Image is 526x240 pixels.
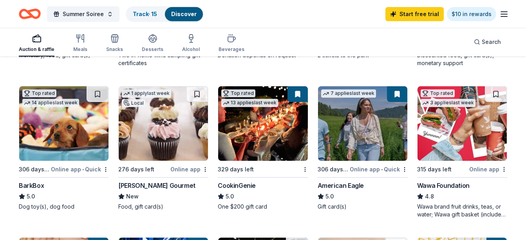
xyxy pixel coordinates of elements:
[142,31,163,56] button: Desserts
[447,7,496,21] a: $10 in rewards
[219,31,244,56] button: Beverages
[418,86,507,161] img: Image for Wawa Foundation
[22,99,79,107] div: 14 applies last week
[19,86,108,161] img: Image for BarkBox
[22,89,56,97] div: Top rated
[118,51,208,67] div: Two in-home wine sampling gift certificates
[218,86,307,161] img: Image for CookinGenie
[119,86,208,161] img: Image for Wright's Gourmet
[73,31,87,56] button: Meals
[482,37,501,47] span: Search
[219,46,244,53] div: Beverages
[19,5,41,23] a: Home
[417,203,507,218] div: Wawa brand fruit drinks, teas, or water; Wawa gift basket (includes Wawa products and coupons)
[350,164,408,174] div: Online app Quick
[381,166,383,173] span: •
[118,86,208,211] a: Image for Wright's Gourmet1 applylast weekLocal276 days leftOnline app[PERSON_NAME] GourmetNewFoo...
[417,181,470,190] div: Wawa Foundation
[63,9,104,19] span: Summer Soiree
[19,181,44,190] div: BarkBox
[417,86,507,218] a: Image for Wawa FoundationTop rated3 applieslast week315 days leftOnline appWawa Foundation4.8Wawa...
[182,46,200,53] div: Alcohol
[19,31,54,56] button: Auction & raffle
[468,34,507,50] button: Search
[19,46,54,53] div: Auction & raffle
[226,192,234,201] span: 5.0
[133,11,157,17] a: Track· 15
[19,203,109,211] div: Dog toy(s), dog food
[73,46,87,53] div: Meals
[417,165,452,174] div: 315 days left
[321,89,376,98] div: 7 applies last week
[170,164,208,174] div: Online app
[118,181,195,190] div: [PERSON_NAME] Gourmet
[122,99,145,107] div: Local
[221,89,255,97] div: Top rated
[318,203,408,211] div: Gift card(s)
[421,89,455,97] div: Top rated
[318,181,364,190] div: American Eagle
[318,86,408,211] a: Image for American Eagle7 applieslast week306 days leftOnline app•QuickAmerican Eagle5.0Gift card(s)
[218,86,308,211] a: Image for CookinGenieTop rated13 applieslast week329 days leftCookinGenie5.0One $200 gift card
[47,6,119,22] button: Summer Soiree
[325,192,334,201] span: 5.0
[421,99,475,107] div: 3 applies last week
[218,181,256,190] div: CookinGenie
[126,192,139,201] span: New
[182,31,200,56] button: Alcohol
[118,165,154,174] div: 276 days left
[118,203,208,211] div: Food, gift card(s)
[385,7,444,21] a: Start free trial
[126,6,204,22] button: Track· 15Discover
[122,89,171,98] div: 1 apply last week
[171,11,197,17] a: Discover
[221,99,278,107] div: 13 applies last week
[106,46,123,53] div: Snacks
[417,51,507,67] div: Discounted food, gift card(s), monetary support
[27,192,35,201] span: 5.0
[19,165,49,174] div: 306 days left
[218,203,308,211] div: One $200 gift card
[218,165,254,174] div: 329 days left
[51,164,109,174] div: Online app Quick
[318,165,348,174] div: 306 days left
[318,86,407,161] img: Image for American Eagle
[106,31,123,56] button: Snacks
[425,192,434,201] span: 4.8
[142,46,163,53] div: Desserts
[82,166,84,173] span: •
[19,86,109,211] a: Image for BarkBoxTop rated14 applieslast week306 days leftOnline app•QuickBarkBox5.0Dog toy(s), d...
[469,164,507,174] div: Online app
